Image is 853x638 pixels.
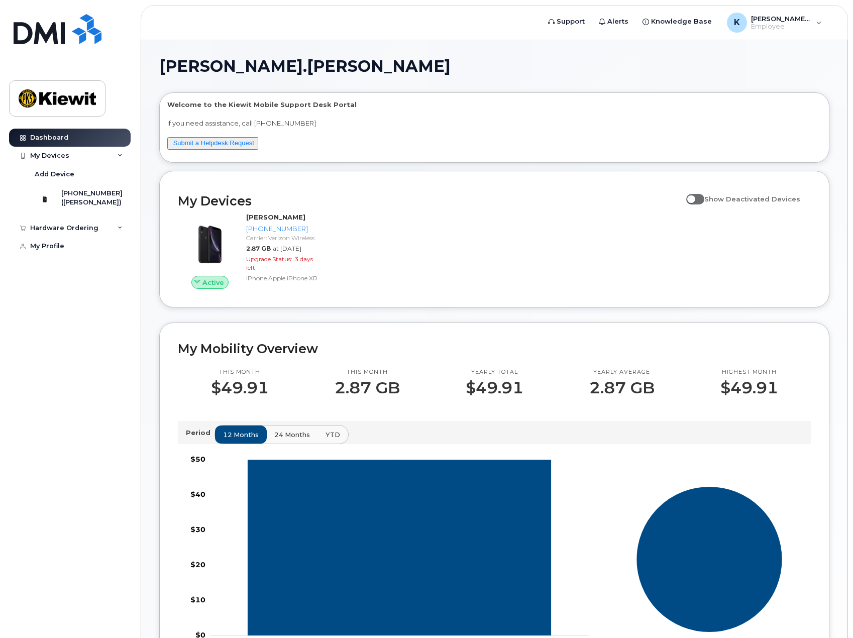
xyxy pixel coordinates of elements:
p: Period [186,428,215,438]
input: Show Deactivated Devices [686,189,694,197]
p: Yearly total [466,368,523,376]
tspan: $10 [190,595,205,604]
span: Active [202,278,224,287]
p: $49.91 [466,379,523,397]
p: 2.87 GB [589,379,655,397]
p: Yearly average [589,368,655,376]
p: This month [335,368,400,376]
span: [PERSON_NAME].[PERSON_NAME] [159,59,451,74]
div: iPhone Apple iPhone XR [246,274,323,282]
h2: My Devices [178,193,681,208]
div: [PHONE_NUMBER] [246,224,323,234]
button: Submit a Helpdesk Request [167,137,258,150]
iframe: Messenger Launcher [809,594,845,630]
p: 2.87 GB [335,379,400,397]
p: If you need assistance, call [PHONE_NUMBER] [167,119,821,128]
div: Carrier: Verizon Wireless [246,234,323,242]
g: 765-256-9758 [248,460,551,635]
tspan: $40 [190,490,205,499]
tspan: $30 [190,525,205,534]
span: at [DATE] [273,245,301,252]
span: 2.87 GB [246,245,271,252]
span: Upgrade Status: [246,255,292,263]
p: $49.91 [720,379,778,397]
span: 24 months [274,430,310,440]
strong: [PERSON_NAME] [246,213,305,221]
a: Active[PERSON_NAME][PHONE_NUMBER]Carrier: Verizon Wireless2.87 GBat [DATE]Upgrade Status:3 days l... [178,212,327,289]
p: $49.91 [211,379,269,397]
a: Submit a Helpdesk Request [173,139,254,147]
span: 3 days left [246,255,313,271]
span: Show Deactivated Devices [704,195,800,203]
tspan: $50 [190,455,205,464]
h2: My Mobility Overview [178,341,811,356]
p: Welcome to the Kiewit Mobile Support Desk Portal [167,100,821,110]
p: Highest month [720,368,778,376]
g: Series [636,486,783,632]
p: This month [211,368,269,376]
img: image20231002-3703462-1qb80zy.jpeg [186,218,234,266]
tspan: $20 [190,560,205,569]
span: YTD [326,430,340,440]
